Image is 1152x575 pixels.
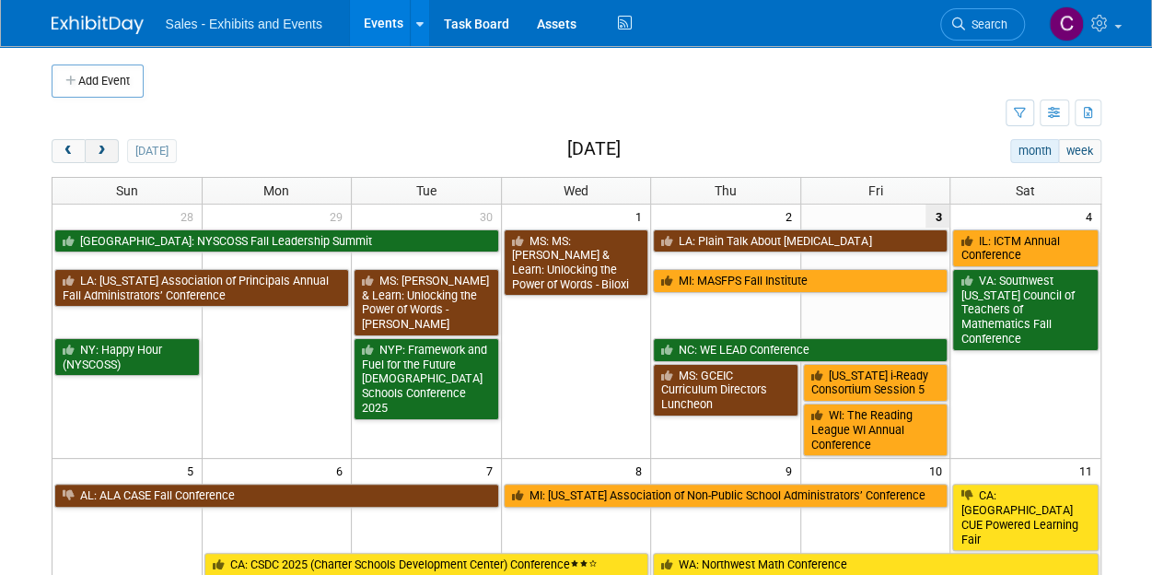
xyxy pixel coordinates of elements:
[926,459,949,482] span: 10
[185,459,202,482] span: 5
[952,229,1098,267] a: IL: ICTM Annual Conference
[564,183,588,198] span: Wed
[868,183,883,198] span: Fri
[715,183,737,198] span: Thu
[116,183,138,198] span: Sun
[1016,183,1035,198] span: Sat
[952,269,1098,351] a: VA: Southwest [US_STATE] Council of Teachers of Mathematics Fall Conference
[566,139,620,159] h2: [DATE]
[1077,459,1100,482] span: 11
[328,205,351,228] span: 29
[925,205,949,228] span: 3
[653,364,798,417] a: MS: GCEIC Curriculum Directors Luncheon
[952,484,1098,551] a: CA: [GEOGRAPHIC_DATA] CUE Powered Learning Fair
[179,205,202,228] span: 28
[354,338,499,420] a: NYP: Framework and Fuel for the Future [DEMOGRAPHIC_DATA] Schools Conference 2025
[54,484,499,508] a: AL: ALA CASE Fall Conference
[54,269,350,307] a: LA: [US_STATE] Association of Principals Annual Fall Administrators’ Conference
[416,183,436,198] span: Tue
[52,65,144,98] button: Add Event
[653,338,948,362] a: NC: WE LEAD Conference
[354,269,499,336] a: MS: [PERSON_NAME] & Learn: Unlocking the Power of Words - [PERSON_NAME]
[54,338,200,376] a: NY: Happy Hour (NYSCOSS)
[127,139,176,163] button: [DATE]
[1049,6,1084,41] img: Christine Lurz
[653,229,948,253] a: LA: Plain Talk About [MEDICAL_DATA]
[504,229,649,297] a: MS: MS: [PERSON_NAME] & Learn: Unlocking the Power of Words - Biloxi
[965,18,1007,31] span: Search
[1058,139,1100,163] button: week
[52,139,86,163] button: prev
[803,364,948,402] a: [US_STATE] i-Ready Consortium Session 5
[803,404,948,456] a: WI: The Reading League WI Annual Conference
[54,229,499,253] a: [GEOGRAPHIC_DATA]: NYSCOSS Fall Leadership Summit
[784,205,800,228] span: 2
[940,8,1025,41] a: Search
[653,269,948,293] a: MI: MASFPS Fall Institute
[484,459,501,482] span: 7
[504,484,948,508] a: MI: [US_STATE] Association of Non-Public School Administrators’ Conference
[634,205,650,228] span: 1
[784,459,800,482] span: 9
[634,459,650,482] span: 8
[478,205,501,228] span: 30
[52,16,144,34] img: ExhibitDay
[334,459,351,482] span: 6
[1084,205,1100,228] span: 4
[85,139,119,163] button: next
[1010,139,1059,163] button: month
[263,183,289,198] span: Mon
[166,17,322,31] span: Sales - Exhibits and Events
